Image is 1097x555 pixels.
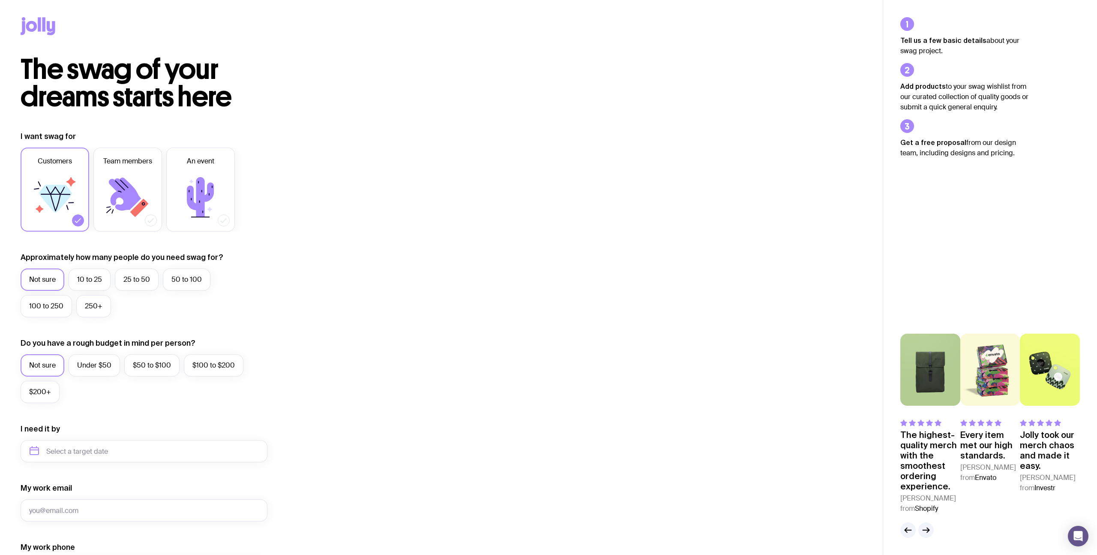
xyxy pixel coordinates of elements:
label: $50 to $100 [124,354,180,377]
p: The highest-quality merch with the smoothest ordering experience. [900,430,960,492]
strong: Get a free proposal [900,139,966,146]
cite: [PERSON_NAME] from [900,493,960,514]
label: 100 to 250 [21,295,72,317]
label: My work email [21,483,72,493]
input: Select a target date [21,440,267,462]
strong: Add products [900,82,946,90]
label: Approximately how many people do you need swag for? [21,252,223,262]
span: Customers [38,156,72,166]
p: Jolly took our merch chaos and made it easy. [1020,430,1080,471]
cite: [PERSON_NAME] from [960,462,1020,483]
label: 25 to 50 [115,268,159,291]
label: I need it by [21,424,60,434]
p: Every item met our high standards. [960,430,1020,461]
p: about your swag project. [900,35,1029,56]
label: I want swag for [21,131,76,142]
span: An event [187,156,214,166]
span: Envato [975,473,996,482]
label: $100 to $200 [184,354,243,377]
label: My work phone [21,542,75,552]
cite: [PERSON_NAME] from [1020,473,1080,493]
label: Do you have a rough budget in mind per person? [21,338,195,348]
label: $200+ [21,381,60,403]
input: you@email.com [21,499,267,522]
span: Investr [1034,483,1055,492]
span: Team members [103,156,152,166]
label: Not sure [21,354,64,377]
div: Open Intercom Messenger [1068,526,1088,546]
label: 250+ [76,295,111,317]
label: Under $50 [69,354,120,377]
label: Not sure [21,268,64,291]
span: The swag of your dreams starts here [21,52,232,114]
p: from our design team, including designs and pricing. [900,137,1029,158]
label: 50 to 100 [163,268,210,291]
label: 10 to 25 [69,268,111,291]
p: to your swag wishlist from our curated collection of quality goods or submit a quick general enqu... [900,81,1029,112]
strong: Tell us a few basic details [900,36,986,44]
span: Shopify [915,504,938,513]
